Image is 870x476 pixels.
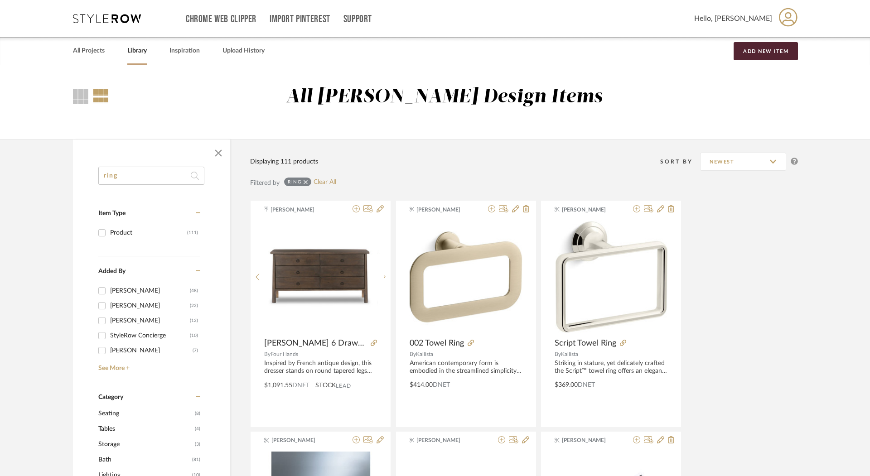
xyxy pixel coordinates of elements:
span: Hello, [PERSON_NAME] [694,13,772,24]
span: [PERSON_NAME] [271,206,328,214]
a: Chrome Web Clipper [186,15,256,23]
div: [PERSON_NAME] [110,313,190,328]
div: (12) [190,313,198,328]
div: Sort By [660,157,700,166]
span: Kallista [416,351,433,357]
span: Category [98,394,123,401]
span: $1,091.55 [264,382,292,389]
div: (10) [190,328,198,343]
a: Clear All [314,178,336,186]
a: Import Pinterest [270,15,330,23]
span: Bath [98,452,190,467]
button: Add New Item [734,42,798,60]
button: Close [209,144,227,162]
span: Seating [98,406,193,421]
div: Product [110,226,187,240]
span: Storage [98,437,193,452]
span: DNET [578,382,595,388]
img: Freddie 6 Drawer Dresser [265,244,377,310]
div: (111) [187,226,198,240]
span: [PERSON_NAME] [271,436,329,444]
a: All Projects [73,45,105,57]
div: All [PERSON_NAME] Design Items [286,86,603,109]
span: [PERSON_NAME] [562,436,619,444]
span: $414.00 [410,382,433,388]
span: 002 Towel Ring [410,338,464,348]
span: DNET [433,382,450,388]
div: Displaying 111 products [250,157,318,167]
div: [PERSON_NAME] [110,298,190,313]
div: (7) [193,343,198,358]
input: Search within 111 results [98,167,204,185]
div: [PERSON_NAME] [110,284,190,298]
span: $369.00 [555,382,578,388]
div: (48) [190,284,198,298]
span: Four Hands [271,351,298,357]
span: Tables [98,421,193,437]
div: StyleRow Concierge [110,328,190,343]
span: [PERSON_NAME] [562,206,619,214]
span: STOCK [315,381,336,390]
span: (8) [195,406,200,421]
span: (3) [195,437,200,452]
span: Kallista [561,351,578,357]
div: [PERSON_NAME] [110,343,193,358]
span: DNET [292,382,309,389]
div: Filtered by [250,178,280,188]
span: Script Towel Ring [555,338,616,348]
span: By [555,351,561,357]
div: American contemporary form is embodied in the streamlined simplicity of the 002 brassware collect... [410,360,522,375]
img: Script Towel Ring [555,221,667,333]
div: Striking in stature, yet delicately crafted the Script™ towel ring offers an elegant solution to ... [555,360,667,375]
a: See More + [96,358,200,372]
a: Support [343,15,372,23]
span: (4) [195,422,200,436]
span: Item Type [98,210,126,216]
span: [PERSON_NAME] 6 Drawer Dresser [264,338,367,348]
div: ring [288,179,301,185]
div: (22) [190,298,198,313]
a: Library [127,45,147,57]
span: By [264,351,271,357]
div: Inspired by French antique design, this dresser stands on round tapered legs with a prominent ove... [264,360,377,375]
a: Upload History [222,45,265,57]
a: Inspiration [169,45,200,57]
span: [PERSON_NAME] [416,206,474,214]
span: Lead [336,383,351,389]
img: 002 Towel Ring [410,221,522,333]
span: By [410,351,416,357]
span: (81) [192,452,200,467]
span: [PERSON_NAME] [416,436,474,444]
span: Added By [98,268,126,274]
